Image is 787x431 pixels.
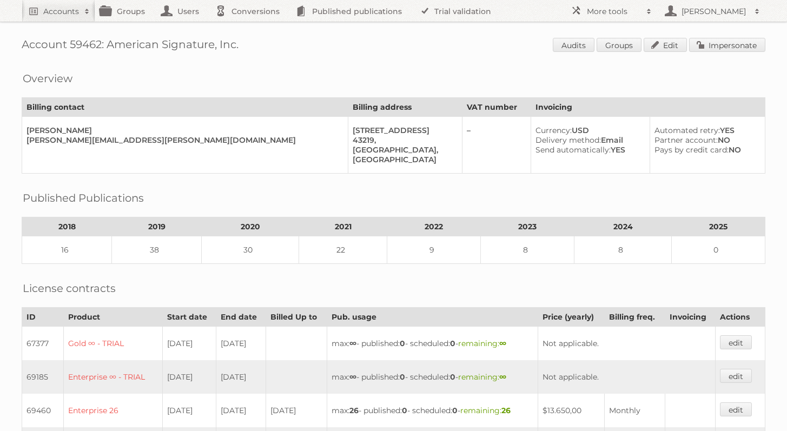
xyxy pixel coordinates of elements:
[689,38,765,52] a: Impersonate
[400,372,405,382] strong: 0
[162,327,216,361] td: [DATE]
[22,38,765,54] h1: Account 59462: American Signature, Inc.
[349,372,356,382] strong: ∞
[654,125,720,135] span: Automated retry:
[63,360,162,394] td: Enterprise ∞ - TRIAL
[499,372,506,382] strong: ∞
[349,406,359,415] strong: 26
[458,339,506,348] span: remaining:
[535,135,641,145] div: Email
[202,236,299,264] td: 30
[460,406,511,415] span: remaining:
[22,327,64,361] td: 67377
[720,369,752,383] a: edit
[353,135,453,145] div: 43219,
[27,135,339,145] div: [PERSON_NAME][EMAIL_ADDRESS][PERSON_NAME][DOMAIN_NAME]
[587,6,641,17] h2: More tools
[538,327,716,361] td: Not applicable.
[400,339,405,348] strong: 0
[462,98,531,117] th: VAT number
[22,236,112,264] td: 16
[266,394,327,427] td: [DATE]
[353,155,453,164] div: [GEOGRAPHIC_DATA]
[349,339,356,348] strong: ∞
[43,6,79,17] h2: Accounts
[63,327,162,361] td: Gold ∞ - TRIAL
[353,125,453,135] div: [STREET_ADDRESS]
[162,360,216,394] td: [DATE]
[605,394,665,427] td: Monthly
[299,236,387,264] td: 22
[353,145,453,155] div: [GEOGRAPHIC_DATA],
[162,394,216,427] td: [DATE]
[348,98,462,117] th: Billing address
[720,335,752,349] a: edit
[22,394,64,427] td: 69460
[535,145,611,155] span: Send automatically:
[671,236,765,264] td: 0
[450,372,455,382] strong: 0
[327,327,538,361] td: max: - published: - scheduled: -
[22,98,348,117] th: Billing contact
[654,145,729,155] span: Pays by credit card:
[535,145,641,155] div: YES
[654,125,756,135] div: YES
[654,145,756,155] div: NO
[216,394,266,427] td: [DATE]
[574,217,672,236] th: 2024
[654,135,718,145] span: Partner account:
[27,125,339,135] div: [PERSON_NAME]
[299,217,387,236] th: 2021
[538,308,605,327] th: Price (yearly)
[654,135,756,145] div: NO
[501,406,511,415] strong: 26
[644,38,687,52] a: Edit
[327,360,538,394] td: max: - published: - scheduled: -
[266,308,327,327] th: Billed Up to
[499,339,506,348] strong: ∞
[481,236,574,264] td: 8
[327,308,538,327] th: Pub. usage
[216,308,266,327] th: End date
[605,308,665,327] th: Billing freq.
[63,394,162,427] td: Enterprise 26
[22,308,64,327] th: ID
[22,360,64,394] td: 69185
[387,217,481,236] th: 2022
[112,217,202,236] th: 2019
[574,236,672,264] td: 8
[531,98,765,117] th: Invoicing
[462,117,531,174] td: –
[63,308,162,327] th: Product
[162,308,216,327] th: Start date
[450,339,455,348] strong: 0
[402,406,407,415] strong: 0
[597,38,641,52] a: Groups
[538,394,605,427] td: $13.650,00
[671,217,765,236] th: 2025
[720,402,752,416] a: edit
[23,70,72,87] h2: Overview
[458,372,506,382] span: remaining:
[216,327,266,361] td: [DATE]
[538,360,716,394] td: Not applicable.
[327,394,538,427] td: max: - published: - scheduled: -
[112,236,202,264] td: 38
[665,308,715,327] th: Invoicing
[535,135,601,145] span: Delivery method:
[202,217,299,236] th: 2020
[216,360,266,394] td: [DATE]
[679,6,749,17] h2: [PERSON_NAME]
[553,38,594,52] a: Audits
[535,125,641,135] div: USD
[387,236,481,264] td: 9
[481,217,574,236] th: 2023
[715,308,765,327] th: Actions
[535,125,572,135] span: Currency:
[23,190,144,206] h2: Published Publications
[452,406,458,415] strong: 0
[23,280,116,296] h2: License contracts
[22,217,112,236] th: 2018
